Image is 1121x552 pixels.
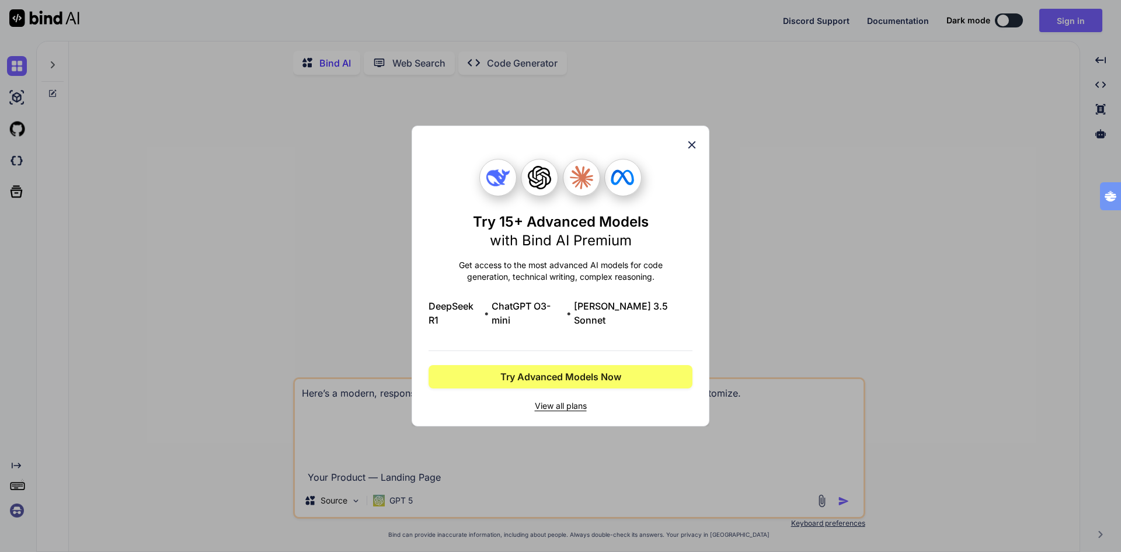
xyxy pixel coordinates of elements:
[473,213,649,250] h1: Try 15+ Advanced Models
[429,299,482,327] span: DeepSeek R1
[429,365,692,388] button: Try Advanced Models Now
[484,306,489,320] span: •
[429,400,692,412] span: View all plans
[486,166,510,189] img: Deepseek
[574,299,692,327] span: [PERSON_NAME] 3.5 Sonnet
[492,299,564,327] span: ChatGPT O3-mini
[429,259,692,283] p: Get access to the most advanced AI models for code generation, technical writing, complex reasoning.
[490,232,632,249] span: with Bind AI Premium
[500,370,621,384] span: Try Advanced Models Now
[566,306,572,320] span: •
